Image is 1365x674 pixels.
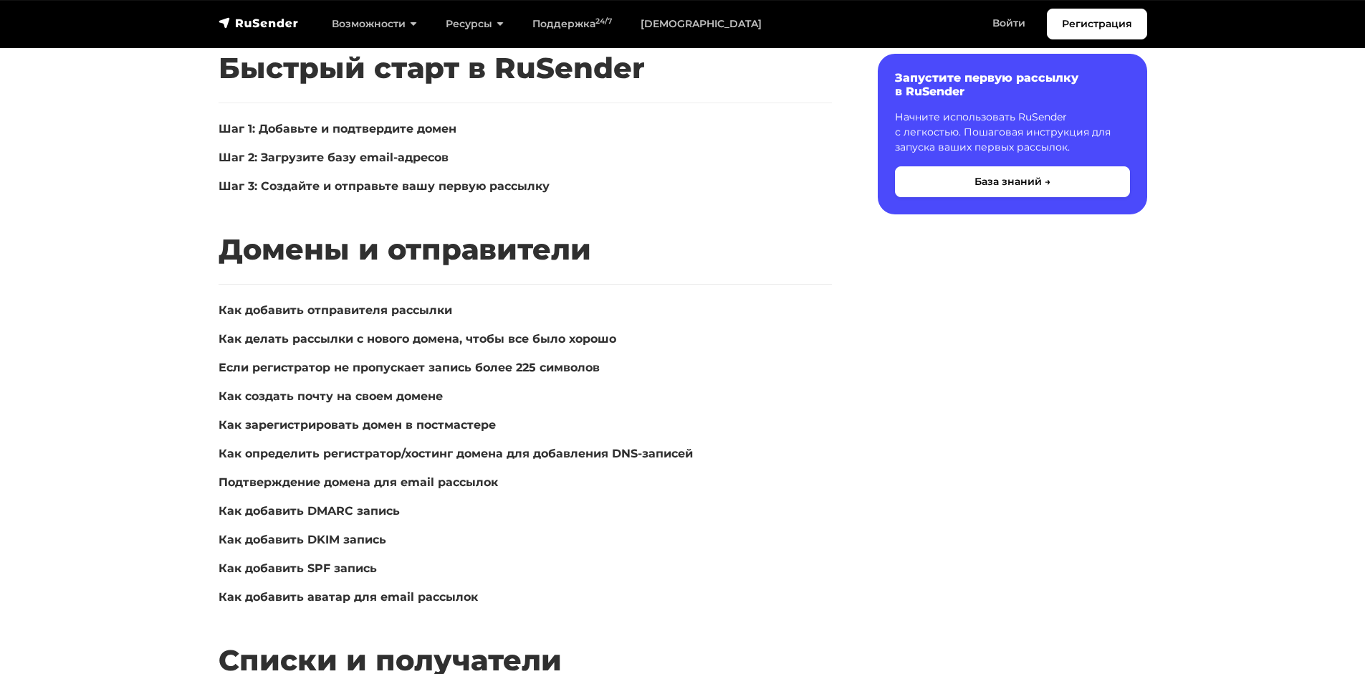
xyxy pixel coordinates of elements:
[219,418,496,432] a: Как зарегистрировать домен в постмастере
[219,232,591,267] span: Домены и отправители
[317,9,431,39] a: Возможности
[219,475,498,489] a: Подтверждение домена для email рассылок
[219,16,299,30] img: RuSender
[878,54,1147,214] a: Запустите первую рассылку в RuSender Начните использовать RuSender с легкостью. Пошаговая инструк...
[431,9,518,39] a: Ресурсы
[219,122,456,136] a: Шаг 1: Добавьте и подтвердите домен
[219,179,550,193] a: Шаг 3: Создайте и отправьте вашу первую рассылку
[978,9,1040,38] a: Войти
[219,561,377,575] a: Как добавить SPF запись
[219,50,645,85] span: Быстрый старт в RuSender
[895,166,1130,197] button: База знаний →
[895,71,1130,98] h6: Запустите первую рассылку в RuSender
[219,303,452,317] a: Как добавить отправителя рассылки
[219,533,386,546] a: Как добавить DKIM запись
[219,151,449,164] a: Шаг 2: Загрузите базу email-адресов
[219,447,693,460] a: Как определить регистратор/хостинг домена для добавления DNS-записей
[219,332,616,346] a: Как делать рассылки с нового домена, чтобы все было хорошо
[219,361,600,374] a: Если регистратор не пропускает запись более 225 символов
[219,590,478,604] a: Как добавить аватар для email рассылок
[219,389,443,403] a: Как создать почту на своем домене
[595,16,612,26] sup: 24/7
[895,110,1130,155] p: Начните использовать RuSender с легкостью. Пошаговая инструкция для запуска ваших первых рассылок.
[219,504,400,518] a: Как добавить DMARC запись
[626,9,776,39] a: [DEMOGRAPHIC_DATA]
[1047,9,1147,39] a: Регистрация
[518,9,626,39] a: Поддержка24/7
